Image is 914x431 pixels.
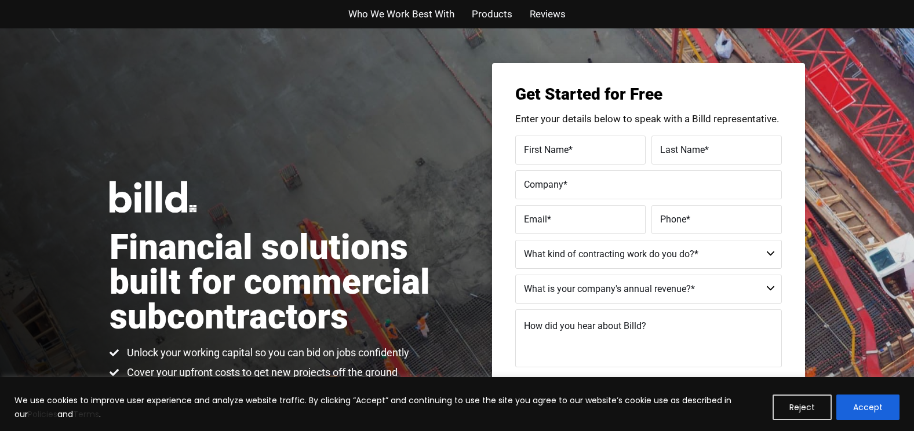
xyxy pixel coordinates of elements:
[515,86,782,103] h3: Get Started for Free
[348,6,454,23] a: Who We Work Best With
[524,213,547,224] span: Email
[524,320,646,331] span: How did you hear about Billd?
[73,408,99,420] a: Terms
[124,346,409,360] span: Unlock your working capital so you can bid on jobs confidently
[472,6,512,23] a: Products
[14,393,764,421] p: We use cookies to improve user experience and analyze website traffic. By clicking “Accept” and c...
[524,144,569,155] span: First Name
[660,213,686,224] span: Phone
[836,395,900,420] button: Accept
[110,230,457,334] h1: Financial solutions built for commercial subcontractors
[660,144,705,155] span: Last Name
[530,6,566,23] a: Reviews
[124,366,398,379] span: Cover your upfront costs to get new projects off the ground
[773,395,832,420] button: Reject
[524,178,563,189] span: Company
[28,408,57,420] a: Policies
[515,114,782,124] p: Enter your details below to speak with a Billd representative.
